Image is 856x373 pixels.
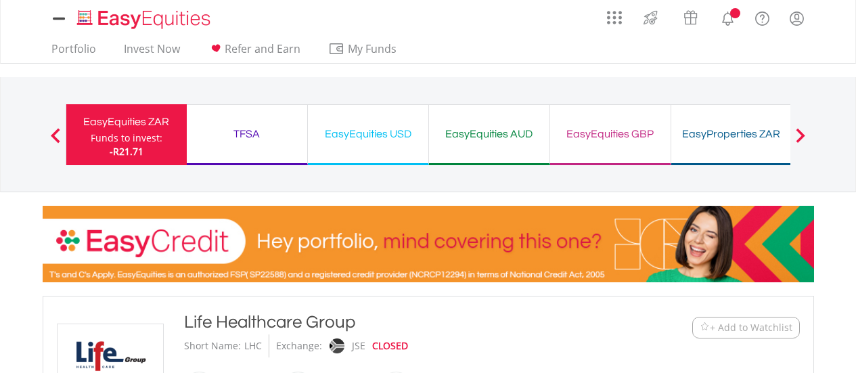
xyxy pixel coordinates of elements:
[607,10,622,25] img: grid-menu-icon.svg
[745,3,780,30] a: FAQ's and Support
[316,125,420,144] div: EasyEquities USD
[437,125,541,144] div: EasyEquities AUD
[787,135,814,148] button: Next
[184,334,241,357] div: Short Name:
[780,3,814,33] a: My Profile
[679,125,784,144] div: EasyProperties ZAR
[72,3,216,30] a: Home page
[244,334,262,357] div: LHC
[43,206,814,282] img: EasyCredit Promotion Banner
[74,112,179,131] div: EasyEquities ZAR
[692,317,800,338] button: Watchlist + Add to Watchlist
[598,3,631,25] a: AppsGrid
[225,41,300,56] span: Refer and Earn
[352,334,365,357] div: JSE
[328,40,417,58] span: My Funds
[700,322,710,332] img: Watchlist
[639,7,662,28] img: thrive-v2.svg
[118,42,185,63] a: Invest Now
[46,42,102,63] a: Portfolio
[184,310,609,334] div: Life Healthcare Group
[329,338,344,353] img: jse.png
[74,8,216,30] img: EasyEquities_Logo.png
[42,135,69,148] button: Previous
[276,334,322,357] div: Exchange:
[711,3,745,30] a: Notifications
[91,131,162,145] div: Funds to invest:
[558,125,662,144] div: EasyEquities GBP
[110,145,143,158] span: -R21.71
[202,42,306,63] a: Refer and Earn
[671,3,711,28] a: Vouchers
[679,7,702,28] img: vouchers-v2.svg
[195,125,299,144] div: TFSA
[372,334,408,357] div: CLOSED
[710,321,792,334] span: + Add to Watchlist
